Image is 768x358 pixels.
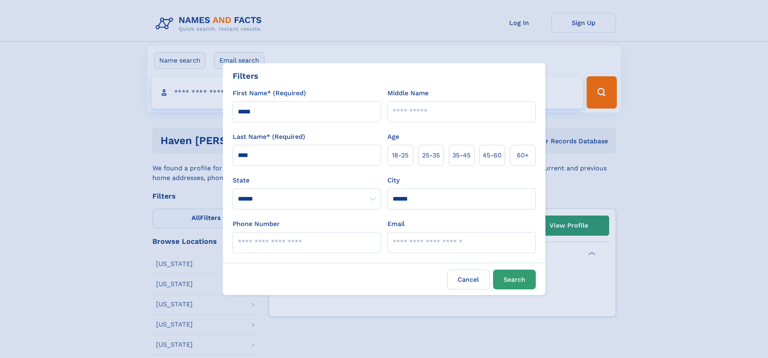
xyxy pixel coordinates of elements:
[387,176,400,185] label: City
[422,151,440,160] span: 25‑35
[233,70,258,82] div: Filters
[233,88,306,98] label: First Name* (Required)
[233,219,280,229] label: Phone Number
[233,176,381,185] label: State
[517,151,529,160] span: 60+
[233,132,305,142] label: Last Name* (Required)
[483,151,502,160] span: 45‑60
[387,219,405,229] label: Email
[493,270,536,289] button: Search
[387,88,429,98] label: Middle Name
[387,132,399,142] label: Age
[392,151,408,160] span: 18‑25
[452,151,470,160] span: 35‑45
[447,270,490,289] label: Cancel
